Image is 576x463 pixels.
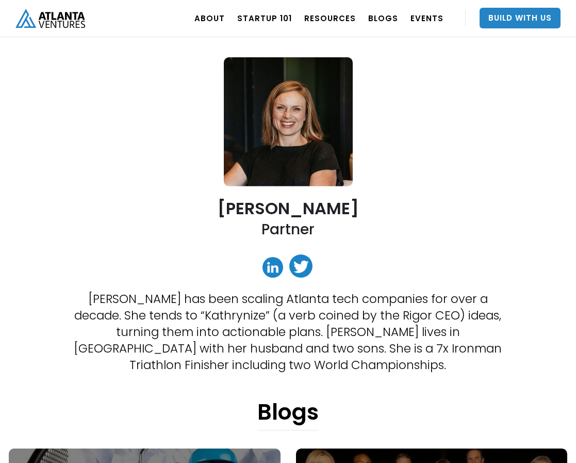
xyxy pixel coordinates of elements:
[480,8,561,28] a: Build With Us
[368,4,398,33] a: BLOGS
[64,291,512,373] p: [PERSON_NAME] has been scaling Atlanta tech companies for over a decade. She tends to “Kathrynize...
[257,399,319,430] h1: Blogs
[218,199,359,217] h2: [PERSON_NAME]
[237,4,292,33] a: Startup 101
[194,4,225,33] a: ABOUT
[261,220,315,239] h2: Partner
[410,4,443,33] a: EVENTS
[304,4,356,33] a: RESOURCES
